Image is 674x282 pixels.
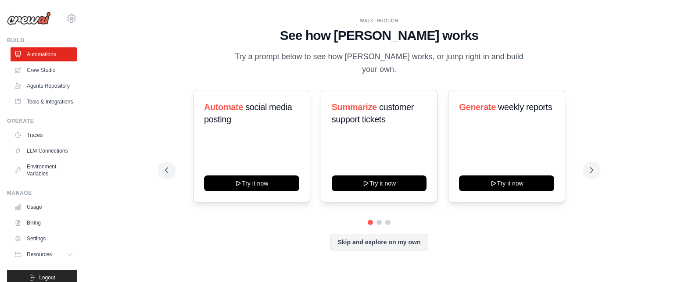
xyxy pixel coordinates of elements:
[459,102,496,112] span: Generate
[459,175,554,191] button: Try it now
[11,128,77,142] a: Traces
[7,189,77,196] div: Manage
[204,102,243,112] span: Automate
[498,102,552,112] span: weekly reports
[332,102,377,112] span: Summarize
[204,175,299,191] button: Try it now
[11,79,77,93] a: Agents Repository
[11,144,77,158] a: LLM Connections
[165,18,593,24] div: WALKTHROUGH
[7,12,51,25] img: Logo
[165,28,593,43] h1: See how [PERSON_NAME] works
[11,160,77,181] a: Environment Variables
[39,274,55,281] span: Logout
[11,216,77,230] a: Billing
[27,251,52,258] span: Resources
[11,47,77,61] a: Automations
[232,50,527,76] p: Try a prompt below to see how [PERSON_NAME] works, or jump right in and build your own.
[11,232,77,246] a: Settings
[7,118,77,125] div: Operate
[11,63,77,77] a: Crew Studio
[11,95,77,109] a: Tools & Integrations
[11,247,77,261] button: Resources
[11,200,77,214] a: Usage
[7,37,77,44] div: Build
[332,175,427,191] button: Try it now
[330,234,428,250] button: Skip and explore on my own
[204,102,292,124] span: social media posting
